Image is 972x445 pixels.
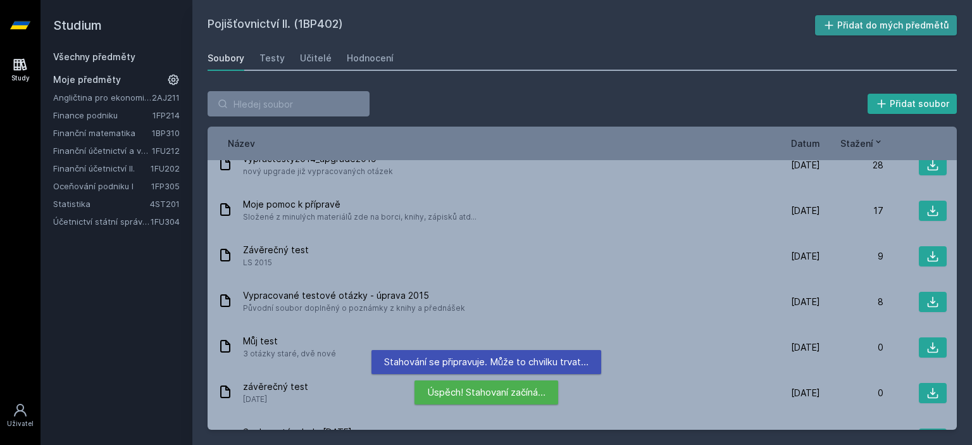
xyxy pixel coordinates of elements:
a: Oceňování podniku I [53,180,151,192]
div: Učitelé [300,52,332,65]
input: Hledej soubor [208,91,370,116]
span: [DATE] [243,393,308,406]
span: [DATE] [791,159,820,172]
a: 1FU212 [152,146,180,156]
div: 28 [820,159,883,172]
div: 9 [820,250,883,263]
span: [DATE] [791,387,820,399]
span: Složené z minulých materiálů zde na borci, knihy, zápisků atd... [243,211,477,223]
button: Přidat soubor [868,94,957,114]
span: Stažení [840,137,873,150]
span: [DATE] [791,250,820,263]
div: Stahování se připravuje. Může to chvilku trvat… [371,350,601,374]
a: Testy [259,46,285,71]
a: 1BP310 [152,128,180,138]
span: [DATE] [791,204,820,217]
a: Uživatel [3,396,38,435]
span: 3 otázky staré, dvě nové [243,348,336,360]
a: Finanční účetnictví II. [53,162,151,175]
div: Study [11,73,30,83]
div: Hodnocení [347,52,394,65]
a: 1FP305 [151,181,180,191]
div: 0 [820,341,883,354]
a: 2AJ211 [152,92,180,103]
span: Moje předměty [53,73,121,86]
a: Hodnocení [347,46,394,71]
span: LS 2015 [243,256,309,269]
a: Finance podniku [53,109,153,122]
button: Název [228,137,255,150]
div: Uživatel [7,419,34,429]
button: Stažení [840,137,883,150]
span: Závěrečný test [243,244,309,256]
a: 4ST201 [150,199,180,209]
button: Datum [791,137,820,150]
div: 17 [820,204,883,217]
a: 1FU304 [151,216,180,227]
a: 1FP214 [153,110,180,120]
span: Původní soubor doplněný o poznámky z knihy a přednášek [243,302,465,315]
span: [DATE] [791,296,820,308]
span: Soubor otázek do [DATE] [243,426,462,439]
a: Soubory [208,46,244,71]
h2: Pojišťovnictví II. (1BP402) [208,15,815,35]
a: 1FU202 [151,163,180,173]
span: nový upgrade již vypracovaných otázek [243,165,393,178]
span: [DATE] [791,341,820,354]
div: Soubory [208,52,244,65]
span: Moje pomoc k přípravě [243,198,477,211]
a: Finanční účetnictví a výkaznictví podle Mezinárodních standardů účetního výkaznictví (IFRS) [53,144,152,157]
span: Můj test [243,335,336,348]
button: Přidat do mých předmětů [815,15,957,35]
span: závěrečný test [243,380,308,393]
div: 0 [820,387,883,399]
div: Úspěch! Stahovaní začíná… [414,380,558,404]
div: 8 [820,296,883,308]
a: Účetnictví státní správy a samosprávy [53,215,151,228]
a: Učitelé [300,46,332,71]
div: Testy [259,52,285,65]
a: Statistika [53,197,150,210]
span: Vypracované testové otázky - úprava 2015 [243,289,465,302]
a: Finanční matematika [53,127,152,139]
a: Study [3,51,38,89]
a: Angličtina pro ekonomická studia 1 (B2/C1) [53,91,152,104]
a: Všechny předměty [53,51,135,62]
